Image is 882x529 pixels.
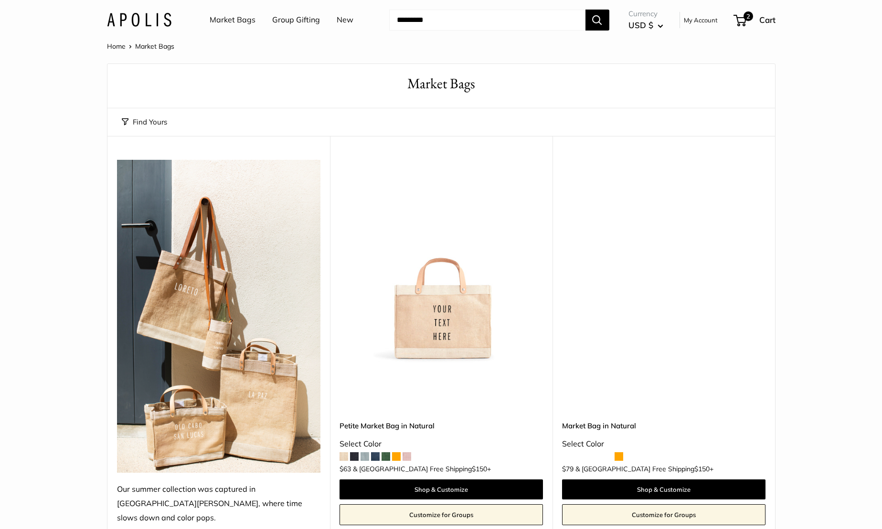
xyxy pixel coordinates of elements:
input: Search... [389,10,585,31]
img: Our summer collection was captured in Todos Santos, where time slows down and color pops. [117,160,320,473]
button: USD $ [628,18,663,33]
span: Cart [759,15,776,25]
div: Our summer collection was captured in [GEOGRAPHIC_DATA][PERSON_NAME], where time slows down and c... [117,482,320,525]
span: Market Bags [135,42,174,51]
a: Market Bags [210,13,255,27]
h1: Market Bags [122,73,761,94]
img: Petite Market Bag in Natural [340,160,543,363]
span: $63 [340,465,351,473]
a: Shop & Customize [562,479,765,499]
span: $150 [472,465,487,473]
span: $150 [694,465,710,473]
span: & [GEOGRAPHIC_DATA] Free Shipping + [353,466,491,472]
a: Shop & Customize [340,479,543,499]
a: Petite Market Bag in Naturaldescription_Effortless style that elevates every moment [340,160,543,363]
a: Market Bag in NaturalMarket Bag in Natural [562,160,765,363]
nav: Breadcrumb [107,40,174,52]
a: Customize for Groups [562,504,765,525]
img: Apolis [107,13,171,27]
button: Find Yours [122,115,167,129]
a: Market Bag in Natural [562,420,765,431]
div: Select Color [562,437,765,451]
a: Petite Market Bag in Natural [340,420,543,431]
span: 2 [743,11,753,21]
a: Customize for Groups [340,504,543,525]
a: Group Gifting [272,13,320,27]
span: & [GEOGRAPHIC_DATA] Free Shipping + [575,466,713,472]
a: 2 Cart [734,12,776,28]
span: Currency [628,7,663,21]
span: USD $ [628,20,653,30]
a: New [337,13,353,27]
a: Home [107,42,126,51]
div: Select Color [340,437,543,451]
a: My Account [684,14,718,26]
span: $79 [562,465,574,473]
button: Search [585,10,609,31]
